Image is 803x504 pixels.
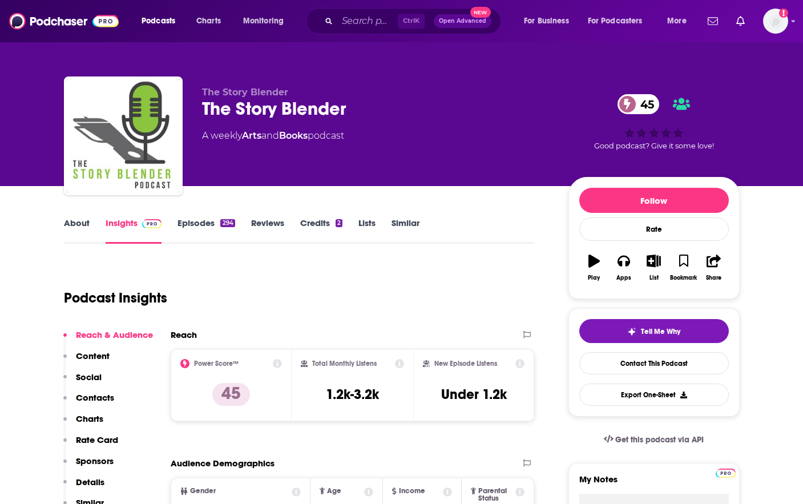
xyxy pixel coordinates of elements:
[629,94,660,114] span: 45
[76,455,114,466] p: Sponsors
[595,426,713,454] a: Get this podcast via API
[732,11,749,31] a: Show notifications dropdown
[63,477,104,498] button: Details
[220,219,235,227] div: 294
[235,12,298,30] button: open menu
[439,18,486,24] span: Open Advanced
[441,386,507,403] h3: Under 1.2k
[434,360,497,368] h2: New Episode Listens
[63,434,118,455] button: Rate Card
[434,14,491,28] button: Open AdvancedNew
[279,130,308,141] a: Books
[76,434,118,445] p: Rate Card
[66,79,180,193] img: The Story Blender
[76,477,104,487] p: Details
[609,247,639,288] button: Apps
[579,384,729,406] button: Export One-Sheet
[579,247,609,288] button: Play
[639,247,668,288] button: List
[63,329,153,350] button: Reach & Audience
[202,87,288,98] span: The Story Blender
[337,12,398,30] input: Search podcasts, credits, & more...
[190,487,216,495] span: Gender
[703,11,723,31] a: Show notifications dropdown
[594,142,714,150] span: Good podcast? Give it some love!
[300,217,342,244] a: Credits2
[171,329,197,340] h2: Reach
[64,217,90,244] a: About
[336,219,342,227] div: 2
[579,188,729,213] button: Follow
[202,129,344,143] div: A weekly podcast
[579,319,729,343] button: tell me why sparkleTell Me Why
[177,217,235,244] a: Episodes294
[76,372,102,382] p: Social
[171,458,275,469] h2: Audience Demographics
[579,217,729,241] div: Rate
[189,12,228,30] a: Charts
[616,275,631,281] div: Apps
[398,14,425,29] span: Ctrl K
[243,13,284,29] span: Monitoring
[763,9,788,34] button: Show profile menu
[9,10,119,32] img: Podchaser - Follow, Share and Rate Podcasts
[242,130,261,141] a: Arts
[667,13,687,29] span: More
[63,350,110,372] button: Content
[76,413,103,424] p: Charts
[699,247,728,288] button: Share
[579,474,729,494] label: My Notes
[568,87,740,158] div: 45Good podcast? Give it some love!
[763,9,788,34] span: Logged in as SkyHorsePub35
[317,8,512,34] div: Search podcasts, credits, & more...
[142,219,162,228] img: Podchaser Pro
[63,455,114,477] button: Sponsors
[516,12,583,30] button: open menu
[588,13,643,29] span: For Podcasters
[670,275,697,281] div: Bookmark
[399,487,425,495] span: Income
[64,289,167,307] h1: Podcast Insights
[524,13,569,29] span: For Business
[659,12,701,30] button: open menu
[63,392,114,413] button: Contacts
[326,386,379,403] h3: 1.2k-3.2k
[615,435,704,445] span: Get this podcast via API
[76,329,153,340] p: Reach & Audience
[470,7,491,18] span: New
[76,350,110,361] p: Content
[196,13,221,29] span: Charts
[358,217,376,244] a: Lists
[779,9,788,18] svg: Add a profile image
[579,352,729,374] a: Contact This Podcast
[706,275,721,281] div: Share
[212,383,250,406] p: 45
[63,372,102,393] button: Social
[261,130,279,141] span: and
[327,487,341,495] span: Age
[312,360,377,368] h2: Total Monthly Listens
[392,217,419,244] a: Similar
[63,413,103,434] button: Charts
[627,327,636,336] img: tell me why sparkle
[580,12,659,30] button: open menu
[716,467,736,478] a: Pro website
[134,12,190,30] button: open menu
[618,94,660,114] a: 45
[641,327,680,336] span: Tell Me Why
[669,247,699,288] button: Bookmark
[106,217,162,244] a: InsightsPodchaser Pro
[763,9,788,34] img: User Profile
[76,392,114,403] p: Contacts
[251,217,284,244] a: Reviews
[194,360,239,368] h2: Power Score™
[142,13,175,29] span: Podcasts
[716,469,736,478] img: Podchaser Pro
[478,487,514,502] span: Parental Status
[588,275,600,281] div: Play
[649,275,659,281] div: List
